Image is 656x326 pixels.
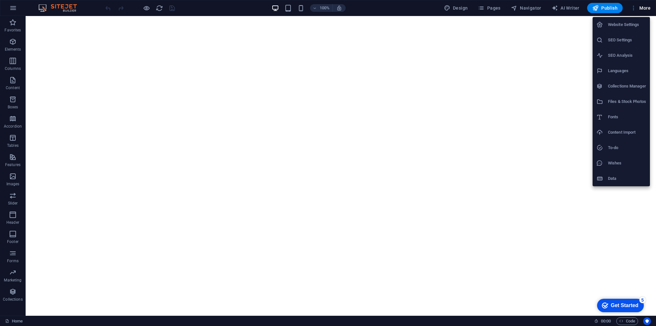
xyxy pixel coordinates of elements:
div: Get Started 5 items remaining, 0% complete [5,3,52,17]
h6: Languages [608,67,646,75]
h6: SEO Analysis [608,52,646,59]
h6: To-do [608,144,646,152]
div: 5 [47,1,54,8]
h6: SEO Settings [608,36,646,44]
h6: Files & Stock Photos [608,98,646,105]
h6: Fonts [608,113,646,121]
h6: Content Import [608,129,646,136]
div: Get Started [19,7,46,13]
h6: Wishes [608,159,646,167]
h6: Website Settings [608,21,646,29]
h6: Data [608,175,646,182]
h6: Collections Manager [608,82,646,90]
